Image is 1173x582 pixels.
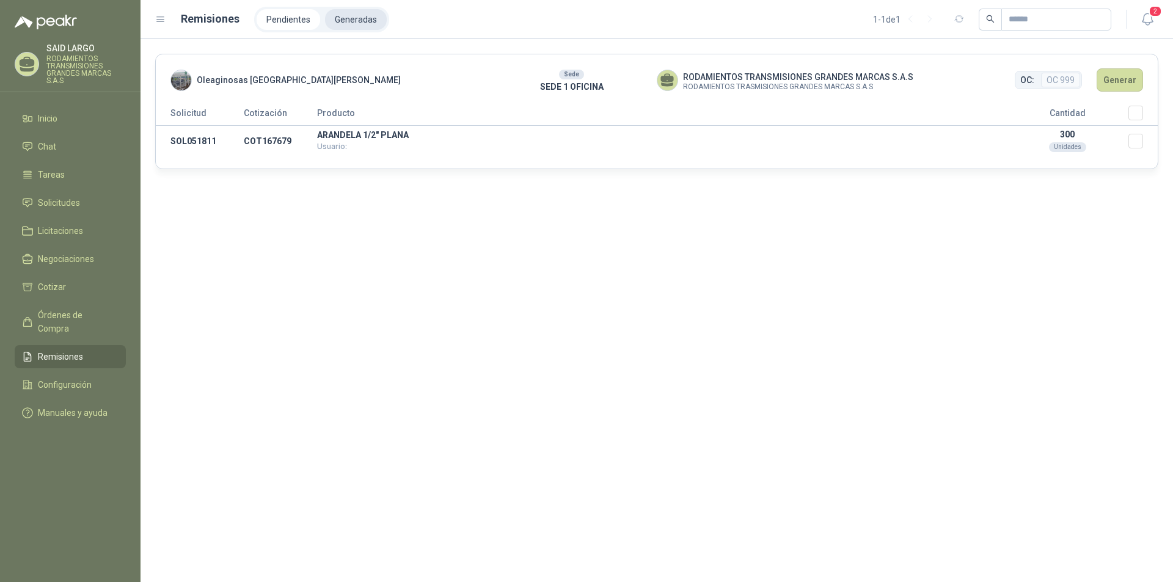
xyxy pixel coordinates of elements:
td: SOL051811 [156,126,244,157]
div: Sede [559,70,584,79]
a: Cotizar [15,275,126,299]
button: 2 [1136,9,1158,31]
span: OC 999 [1041,73,1080,87]
span: Usuario: [317,142,347,151]
p: RODAMIENTOS TRANSMISIONES GRANDES MARCAS S.A.S [46,55,126,84]
span: Licitaciones [38,224,83,238]
a: Chat [15,135,126,158]
td: Seleccionar/deseleccionar [1128,126,1158,157]
a: Remisiones [15,345,126,368]
span: Configuración [38,378,92,391]
th: Cantidad [1006,106,1128,126]
span: RODAMIENTOS TRASMISIONES GRANDES MARCAS S.A.S [683,84,913,90]
a: Licitaciones [15,219,126,242]
p: ARANDELA 1/2" PLANA [317,131,1006,139]
span: OC: [1020,73,1034,87]
a: Tareas [15,163,126,186]
img: Logo peakr [15,15,77,29]
a: Solicitudes [15,191,126,214]
span: search [986,15,995,23]
div: Unidades [1049,142,1086,152]
span: Negociaciones [38,252,94,266]
a: Pendientes [257,9,320,30]
th: Seleccionar/deseleccionar [1128,106,1158,126]
a: Órdenes de Compra [15,304,126,340]
a: Manuales y ayuda [15,401,126,424]
span: Chat [38,140,56,153]
div: 1 - 1 de 1 [873,10,940,29]
img: Company Logo [171,70,191,90]
span: Remisiones [38,350,83,363]
p: SEDE 1 OFICINA [486,80,657,93]
h1: Remisiones [181,10,239,27]
span: Inicio [38,112,57,125]
p: 300 [1006,129,1128,139]
span: Cotizar [38,280,66,294]
span: Oleaginosas [GEOGRAPHIC_DATA][PERSON_NAME] [197,73,401,87]
span: RODAMIENTOS TRANSMISIONES GRANDES MARCAS S.A.S [683,70,913,84]
th: Solicitud [156,106,244,126]
a: Inicio [15,107,126,130]
a: Generadas [325,9,387,30]
th: Producto [317,106,1006,126]
span: Tareas [38,168,65,181]
a: Configuración [15,373,126,396]
span: 2 [1149,5,1162,17]
span: Órdenes de Compra [38,308,114,335]
a: Negociaciones [15,247,126,271]
td: COT167679 [244,126,317,157]
button: Generar [1097,68,1143,92]
span: Manuales y ayuda [38,406,108,420]
span: Solicitudes [38,196,80,209]
p: SAID LARGO [46,44,126,53]
th: Cotización [244,106,317,126]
